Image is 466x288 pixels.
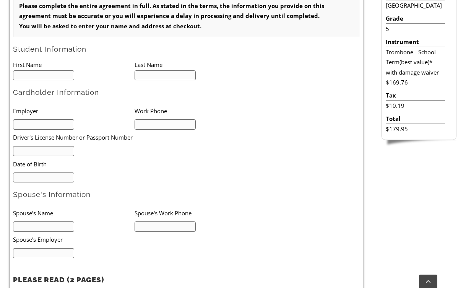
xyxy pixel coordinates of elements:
[382,140,456,147] img: sidebar-footer.png
[13,44,360,54] h2: Student Information
[13,130,232,145] li: Driver's License Number or Passport Number
[63,2,84,10] input: Page
[13,275,104,284] strong: PLEASE READ (2 PAGES)
[13,156,232,172] li: Date of Birth
[84,2,96,10] span: of 0
[135,205,256,221] li: Spouse's Work Phone
[13,60,135,70] li: First Name
[163,2,217,10] select: Zoom
[13,103,135,119] li: Employer
[386,101,445,111] li: $10.19
[13,205,135,221] li: Spouse's Name
[386,0,445,10] li: [GEOGRAPHIC_DATA]
[13,232,232,247] li: Spouse's Employer
[386,37,445,47] li: Instrument
[386,90,445,101] li: Tax
[386,13,445,24] li: Grade
[13,190,360,199] h2: Spouse's Information
[386,24,445,34] li: 5
[386,114,445,124] li: Total
[135,103,256,119] li: Work Phone
[135,60,256,70] li: Last Name
[386,47,445,87] li: Trombone - School Term(best value)* with damage waiver $169.76
[13,88,360,97] h2: Cardholder Information
[386,124,445,134] li: $179.95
